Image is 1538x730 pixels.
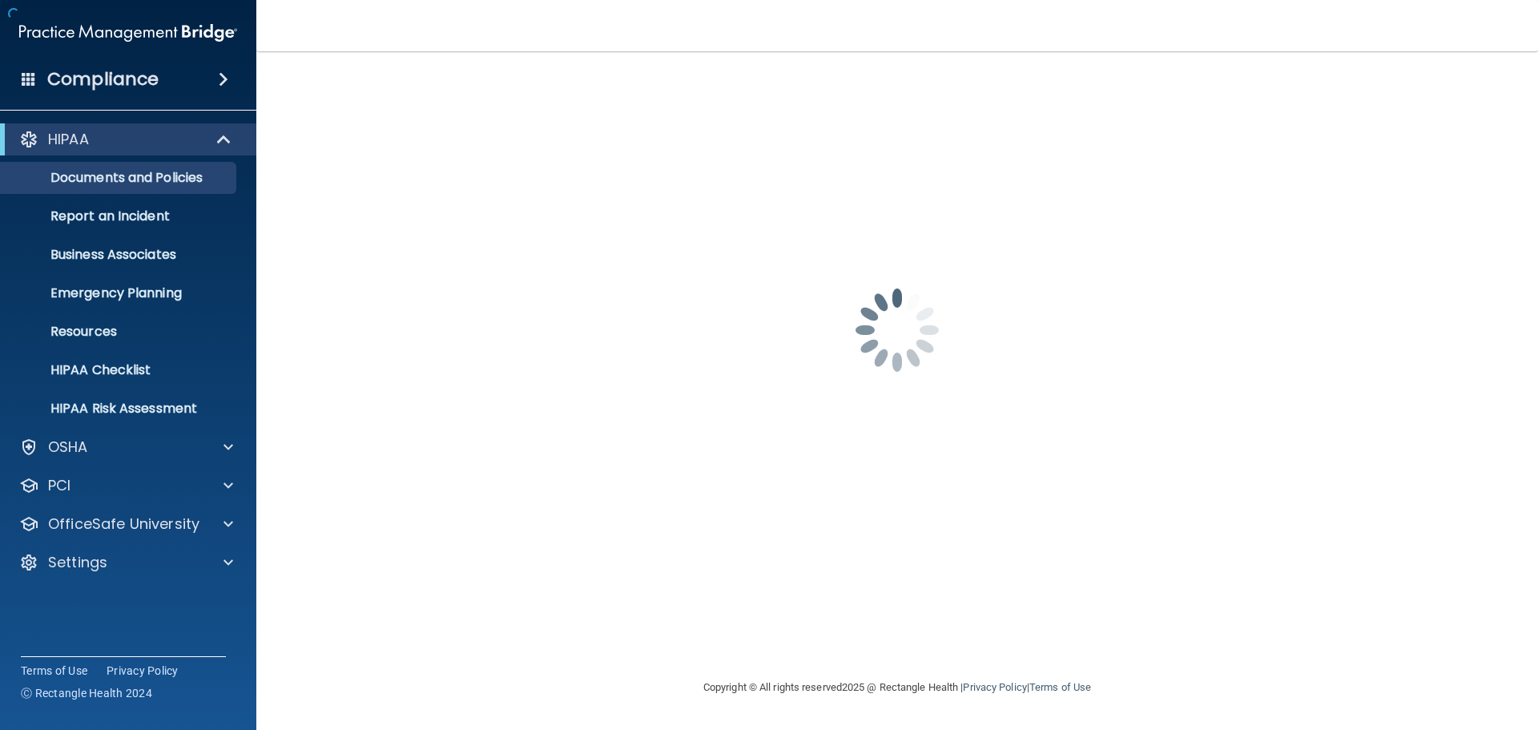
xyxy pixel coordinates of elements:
a: Privacy Policy [963,681,1026,693]
a: OSHA [19,438,233,457]
a: Terms of Use [21,663,87,679]
p: HIPAA [48,130,89,149]
p: Settings [48,553,107,572]
p: OfficeSafe University [48,514,199,534]
p: Business Associates [10,247,229,263]
a: Privacy Policy [107,663,179,679]
a: HIPAA [19,130,232,149]
p: Documents and Policies [10,170,229,186]
img: PMB logo [19,17,237,49]
span: Ⓒ Rectangle Health 2024 [21,685,152,701]
p: Resources [10,324,229,340]
h4: Compliance [47,68,159,91]
p: HIPAA Risk Assessment [10,401,229,417]
p: HIPAA Checklist [10,362,229,378]
p: Report an Incident [10,208,229,224]
img: spinner.e123f6fc.gif [817,250,977,410]
div: Copyright © All rights reserved 2025 @ Rectangle Health | | [605,662,1190,713]
p: OSHA [48,438,88,457]
a: Terms of Use [1029,681,1091,693]
a: OfficeSafe University [19,514,233,534]
p: PCI [48,476,70,495]
a: Settings [19,553,233,572]
p: Emergency Planning [10,285,229,301]
a: PCI [19,476,233,495]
